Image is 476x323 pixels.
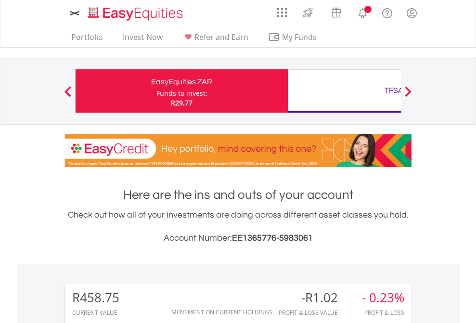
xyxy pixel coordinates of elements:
div: Movement on Current Holdings: [171,309,274,315]
a: My Profile [399,2,424,24]
div: CURRENT VALUE [72,310,119,316]
a: Invest Now [119,32,167,47]
h3: Account Number: [65,232,412,245]
span: EE1365776-5983061 [232,233,313,243]
img: vouchers-v2.svg [328,5,344,20]
span: My Funds [268,31,331,43]
h1: Here are the ins and outs of your account [65,186,412,204]
div: Funds to invest: [156,89,207,98]
a: Notifications [350,2,375,22]
img: EasyCredit Promotion Banner [65,134,412,167]
div: - 0.23% [362,291,404,305]
span: R29.77 [171,98,193,107]
a: Portfolio [67,32,107,47]
div: Check out how all of your investments are doing across different asset classes you hold. [65,208,412,245]
a: Refer and Earn [179,32,252,47]
a: Home page [84,2,187,22]
a: AppsGrid [270,2,294,18]
img: thrive-v2.svg [300,5,316,20]
div: R458.75 [72,291,119,305]
a: Vouchers [322,2,350,20]
button: Next [399,91,418,101]
a: FAQ's and Support [375,2,399,22]
div: Profit & Loss [362,310,404,316]
span: Refer and Earn [194,32,248,42]
div: Profit & Loss Value [279,310,350,316]
div: -R1.02 [279,291,350,305]
div: EasyEquities ZAR [81,75,282,89]
img: EasyEquities_Logo.png [86,6,187,22]
img: grid-menu-icon.svg [277,7,287,18]
button: Previous [58,91,77,101]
